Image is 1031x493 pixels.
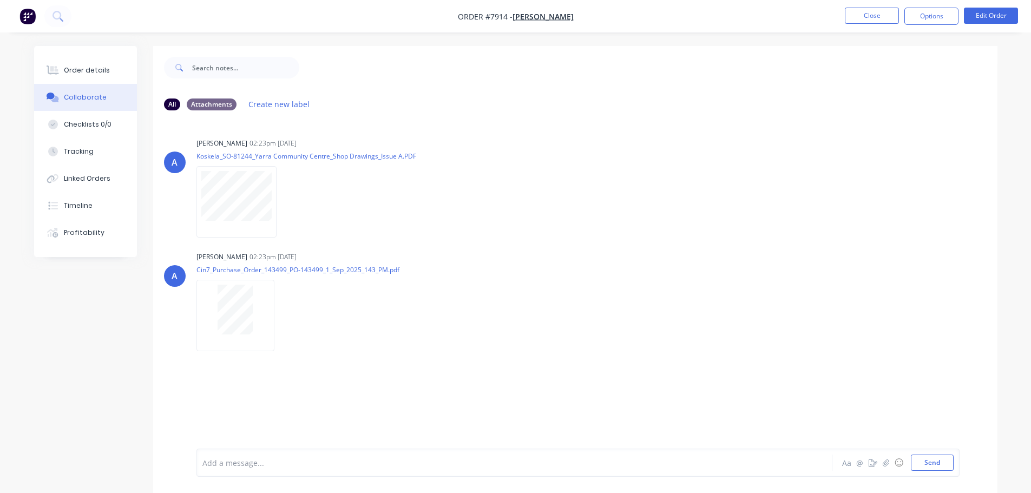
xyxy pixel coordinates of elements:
button: Profitability [34,219,137,246]
button: Checklists 0/0 [34,111,137,138]
div: 02:23pm [DATE] [249,252,297,262]
div: Profitability [64,228,104,238]
button: Send [911,455,954,471]
div: A [172,269,178,282]
div: Timeline [64,201,93,211]
div: [PERSON_NAME] [196,139,247,148]
div: Tracking [64,147,94,156]
button: Linked Orders [34,165,137,192]
button: Create new label [243,97,316,111]
button: Order details [34,57,137,84]
iframe: Intercom live chat [994,456,1020,482]
div: All [164,98,180,110]
div: [PERSON_NAME] [196,252,247,262]
p: Koskela_SO-81244_Yarra Community Centre_Shop Drawings_Issue A.PDF [196,152,416,161]
div: Linked Orders [64,174,110,183]
p: Cin7_Purchase_Order_143499_PO-143499_1_Sep_2025_143_PM.pdf [196,265,399,274]
div: 02:23pm [DATE] [249,139,297,148]
button: Close [845,8,899,24]
span: Order #7914 - [458,11,513,22]
button: Aa [840,456,853,469]
button: Collaborate [34,84,137,111]
div: Order details [64,65,110,75]
div: Attachments [187,98,237,110]
button: @ [853,456,866,469]
button: Edit Order [964,8,1018,24]
button: Timeline [34,192,137,219]
button: Tracking [34,138,137,165]
a: [PERSON_NAME] [513,11,574,22]
button: ☺ [892,456,905,469]
div: A [172,156,178,169]
img: Factory [19,8,36,24]
button: Options [904,8,958,25]
div: Checklists 0/0 [64,120,111,129]
div: Collaborate [64,93,107,102]
input: Search notes... [192,57,299,78]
